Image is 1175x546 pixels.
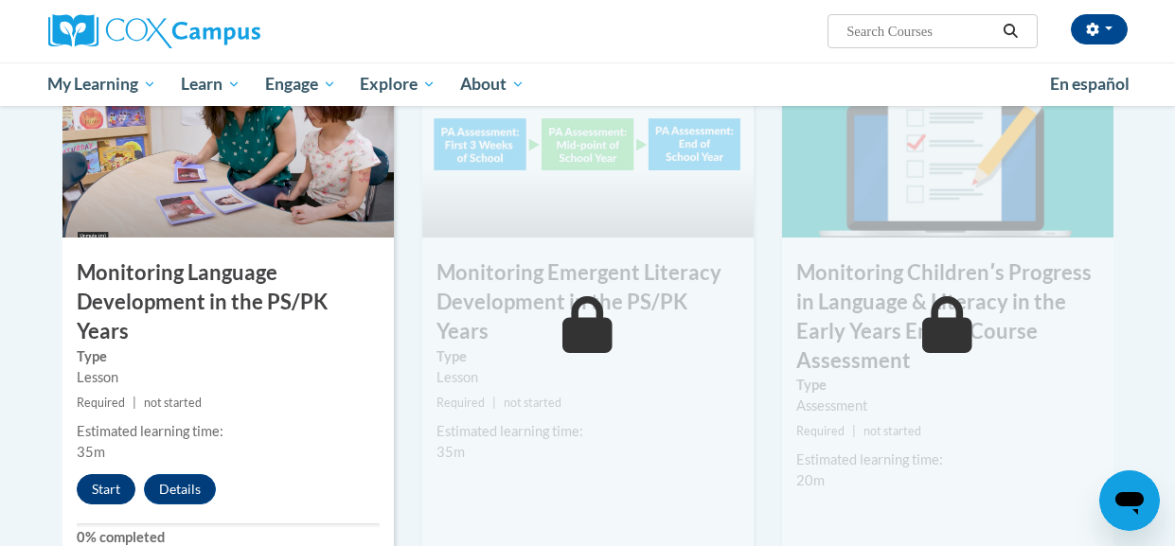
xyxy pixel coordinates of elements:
[1038,64,1142,104] a: En español
[265,73,336,96] span: Engage
[796,472,825,488] span: 20m
[47,73,156,96] span: My Learning
[169,62,253,106] a: Learn
[77,396,125,410] span: Required
[34,62,1142,106] div: Main menu
[253,62,348,106] a: Engage
[77,346,380,367] label: Type
[77,421,380,442] div: Estimated learning time:
[996,20,1024,43] button: Search
[181,73,240,96] span: Learn
[144,396,202,410] span: not started
[1071,14,1128,44] button: Account Settings
[1050,74,1130,94] span: En español
[77,367,380,388] div: Lesson
[77,444,105,460] span: 35m
[796,449,1099,470] div: Estimated learning time:
[863,424,921,438] span: not started
[133,396,136,410] span: |
[144,474,216,504] button: Details
[460,73,525,96] span: About
[845,20,996,43] input: Search Courses
[1099,470,1160,531] iframe: Button to launch messaging window
[436,421,739,442] div: Estimated learning time:
[504,396,561,410] span: not started
[436,367,739,388] div: Lesson
[492,396,496,410] span: |
[62,258,394,345] h3: Monitoring Language Development in the PS/PK Years
[436,346,739,367] label: Type
[360,73,436,96] span: Explore
[422,258,754,345] h3: Monitoring Emergent Literacy Development in the PS/PK Years
[436,444,465,460] span: 35m
[62,48,394,238] img: Course Image
[782,48,1113,238] img: Course Image
[796,375,1099,396] label: Type
[852,424,856,438] span: |
[436,396,485,410] span: Required
[448,62,537,106] a: About
[782,258,1113,375] h3: Monitoring Childrenʹs Progress in Language & Literacy in the Early Years End of Course Assessment
[347,62,448,106] a: Explore
[422,48,754,238] img: Course Image
[48,14,260,48] img: Cox Campus
[48,14,389,48] a: Cox Campus
[796,424,845,438] span: Required
[796,396,1099,416] div: Assessment
[36,62,169,106] a: My Learning
[77,474,135,504] button: Start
